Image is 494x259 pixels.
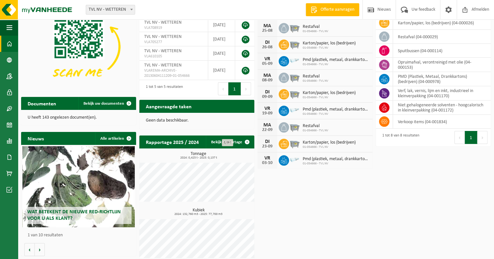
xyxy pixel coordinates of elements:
[261,89,274,95] div: DI
[261,139,274,144] div: DI
[143,152,254,159] h3: Tonnage
[289,154,300,165] img: LP-SK-00120-HPE-11
[289,39,300,50] img: WB-2500-GAL-GY-01
[28,115,130,120] p: U heeft 143 ongelezen document(en).
[393,100,491,115] td: niet gehalogeneerde solventen - hoogcalorisch in kleinverpakking (04-001172)
[319,6,356,13] span: Offerte aanvragen
[393,30,491,44] td: restafval (04-000029)
[289,105,300,116] img: LP-SK-00120-HPE-11
[303,157,369,162] span: Pmd (plastiek, metaal, drankkartons) (bedrijven)
[261,78,274,83] div: 08-09
[261,128,274,132] div: 22-09
[261,40,274,45] div: DI
[261,144,274,149] div: 23-09
[393,72,491,86] td: PMD (Plastiek, Metaal, Drankkartons) (bedrijven) (04-000978)
[261,45,274,50] div: 26-08
[289,22,300,33] img: WB-2500-GAL-GY-01
[144,34,182,39] span: TVL NV - WETTEREN
[35,243,45,256] button: Volgende
[289,55,300,66] img: LP-SK-00120-HPE-11
[27,209,121,221] span: Wat betekent de nieuwe RED-richtlijn voor u als klant?
[477,131,488,144] button: Next
[86,5,135,15] span: TVL NV - WETTEREN
[28,233,133,238] p: 1 van 10 resultaten
[289,72,300,83] img: WB-2500-GAL-GY-01
[303,124,328,129] span: Restafval
[303,29,328,33] span: 01-054666 - TVL NV
[261,106,274,111] div: VR
[261,23,274,29] div: MA
[144,40,203,45] span: VLA705277
[208,46,235,61] td: [DATE]
[303,145,356,149] span: 01-054666 - TVL NV
[261,95,274,99] div: 09-09
[289,88,300,99] img: WB-2500-GAL-GY-01
[144,54,203,59] span: VLA610105
[303,129,328,133] span: 01-054666 - TVL NV
[208,61,235,80] td: [DATE]
[303,162,369,166] span: 01-054666 - TVL NV
[21,97,63,110] h2: Documenten
[303,63,369,66] span: 01-054666 - TVL NV
[289,121,300,132] img: WB-2500-GAL-GY-01
[146,118,248,123] p: Geen data beschikbaar.
[303,57,369,63] span: Pmd (plastiek, metaal, drankkartons) (bedrijven)
[228,82,241,95] button: 1
[206,135,254,148] a: Bekijk rapportage
[261,73,274,78] div: MA
[393,16,491,30] td: karton/papier, los (bedrijven) (04-000026)
[303,74,328,79] span: Restafval
[143,82,183,96] div: 1 tot 5 van 5 resultaten
[139,100,198,112] h2: Aangevraagde taken
[143,156,254,159] span: 2024: 0,425 t - 2025: 0,137 t
[78,97,135,110] a: Bekijk uw documenten
[261,62,274,66] div: 05-09
[454,131,465,144] button: Previous
[303,46,356,50] span: 01-054666 - TVL NV
[144,25,203,30] span: VLA708919
[261,123,274,128] div: MA
[86,5,135,14] span: TVL NV - WETTEREN
[144,20,182,25] span: TVL NV - WETTEREN
[289,138,300,149] img: WB-2500-GAL-GY-01
[83,101,124,106] span: Bekijk uw documenten
[24,243,35,256] button: Vorige
[303,41,356,46] span: Karton/papier, los (bedrijven)
[95,132,135,145] a: Alle artikelen
[261,29,274,33] div: 25-08
[144,68,203,78] span: VLAREMA-ARCHIVE-20130604111209-01-054666
[303,140,356,145] span: Karton/papier, los (bedrijven)
[21,4,136,90] img: Download de VHEPlus App
[303,24,328,29] span: Restafval
[379,130,419,145] div: 1 tot 8 van 8 resultaten
[22,146,135,227] a: Wat betekent de nieuwe RED-richtlijn voor u als klant?
[241,82,251,95] button: Next
[261,111,274,116] div: 19-09
[303,107,369,112] span: Pmd (plastiek, metaal, drankkartons) (bedrijven)
[208,32,235,46] td: [DATE]
[465,131,477,144] button: 1
[393,58,491,72] td: opruimafval, verontreinigd met olie (04-000153)
[143,208,254,216] h3: Kubiek
[143,213,254,216] span: 2024: 132,760 m3 - 2025: 77,700 m3
[261,56,274,62] div: VR
[393,115,491,129] td: verkoop items (04-001834)
[393,44,491,58] td: spuitbussen (04-000114)
[303,90,356,96] span: Karton/papier, los (bedrijven)
[303,96,356,100] span: 01-054666 - TVL NV
[303,79,328,83] span: 01-054666 - TVL NV
[306,3,359,16] a: Offerte aanvragen
[139,135,205,148] h2: Rapportage 2025 / 2024
[261,156,274,161] div: VR
[21,132,50,145] h2: Nieuws
[144,49,182,53] span: TVL NV - WETTEREN
[218,82,228,95] button: Previous
[144,63,182,68] span: TVL NV - WETTEREN
[393,86,491,100] td: verf, lak, vernis, lijm en inkt, industrieel in kleinverpakking (04-001170)
[303,112,369,116] span: 01-054666 - TVL NV
[208,18,235,32] td: [DATE]
[261,161,274,165] div: 03-10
